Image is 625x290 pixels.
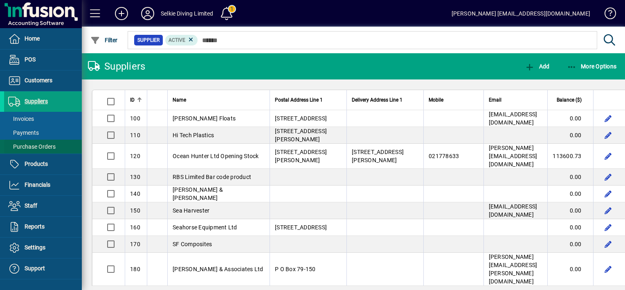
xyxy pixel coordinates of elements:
[130,190,140,197] span: 140
[4,140,82,154] a: Purchase Orders
[489,254,537,285] span: [PERSON_NAME][EMAIL_ADDRESS][PERSON_NAME][DOMAIN_NAME]
[275,149,327,163] span: [STREET_ADDRESS][PERSON_NAME]
[489,95,501,104] span: Email
[173,241,212,247] span: SF Composites
[489,203,537,218] span: [EMAIL_ADDRESS][DOMAIN_NAME]
[25,223,45,230] span: Reports
[429,95,479,104] div: Mobile
[173,266,263,272] span: [PERSON_NAME] & Associates Ltd
[489,111,537,126] span: [EMAIL_ADDRESS][DOMAIN_NAME]
[275,224,327,231] span: [STREET_ADDRESS]
[547,186,593,202] td: 0.00
[130,207,140,214] span: 150
[8,116,34,122] span: Invoices
[173,132,214,138] span: Hi Tech Plastics
[90,37,118,43] span: Filter
[130,174,140,180] span: 130
[525,63,549,70] span: Add
[173,224,237,231] span: Seahorse Equipment Ltd
[130,241,140,247] span: 170
[602,112,615,125] button: Edit
[130,95,135,104] span: ID
[602,150,615,163] button: Edit
[130,115,140,122] span: 100
[169,37,185,43] span: Active
[173,115,236,122] span: [PERSON_NAME] Floats
[130,153,140,159] span: 120
[108,6,135,21] button: Add
[4,70,82,91] a: Customers
[130,224,140,231] span: 160
[8,129,39,136] span: Payments
[8,143,56,150] span: Purchase Orders
[553,95,589,104] div: Balance ($)
[25,77,52,84] span: Customers
[137,36,160,44] span: Supplier
[161,7,214,20] div: Selkie Diving Limited
[173,186,223,201] span: [PERSON_NAME] & [PERSON_NAME]
[135,6,161,21] button: Profile
[4,112,82,126] a: Invoices
[557,95,582,104] span: Balance ($)
[429,95,443,104] span: Mobile
[173,207,209,214] span: Sea Harvester
[25,35,40,42] span: Home
[352,149,404,163] span: [STREET_ADDRESS][PERSON_NAME]
[547,144,593,169] td: 113600.73
[598,2,615,28] a: Knowledge Base
[25,265,45,272] span: Support
[547,219,593,236] td: 0.00
[602,170,615,184] button: Edit
[88,33,120,48] button: Filter
[130,132,140,138] span: 110
[25,161,48,167] span: Products
[4,175,82,195] a: Financials
[547,202,593,219] td: 0.00
[523,59,551,74] button: Add
[602,204,615,217] button: Edit
[25,181,50,188] span: Financials
[547,169,593,186] td: 0.00
[489,145,537,168] span: [PERSON_NAME][EMAIL_ADDRESS][DOMAIN_NAME]
[25,98,48,104] span: Suppliers
[4,258,82,279] a: Support
[4,154,82,174] a: Products
[4,50,82,70] a: POS
[4,217,82,237] a: Reports
[547,253,593,286] td: 0.00
[4,238,82,258] a: Settings
[602,238,615,251] button: Edit
[173,95,265,104] div: Name
[602,263,615,276] button: Edit
[25,202,37,209] span: Staff
[4,29,82,49] a: Home
[352,95,402,104] span: Delivery Address Line 1
[25,56,36,63] span: POS
[173,95,186,104] span: Name
[130,266,140,272] span: 180
[173,153,259,159] span: Ocean Hunter Ltd Opening Stock
[452,7,590,20] div: [PERSON_NAME] [EMAIL_ADDRESS][DOMAIN_NAME]
[165,35,198,45] mat-chip: Activation Status: Active
[88,60,145,73] div: Suppliers
[429,153,459,159] span: 021778633
[275,95,323,104] span: Postal Address Line 1
[565,59,619,74] button: More Options
[547,236,593,253] td: 0.00
[275,128,327,143] span: [STREET_ADDRESS][PERSON_NAME]
[130,95,142,104] div: ID
[4,126,82,140] a: Payments
[4,196,82,216] a: Staff
[173,174,251,180] span: RBS Limited Bar code product
[275,115,327,122] span: [STREET_ADDRESS]
[567,63,617,70] span: More Options
[547,110,593,127] td: 0.00
[275,266,316,272] span: P O Box 79-150
[602,129,615,142] button: Edit
[25,244,45,251] span: Settings
[602,221,615,234] button: Edit
[547,127,593,144] td: 0.00
[602,187,615,200] button: Edit
[489,95,543,104] div: Email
